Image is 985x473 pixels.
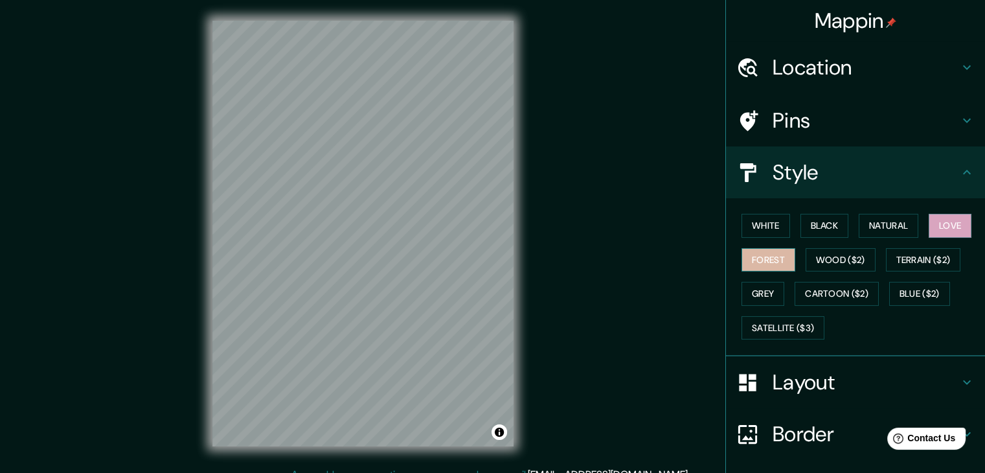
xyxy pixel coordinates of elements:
[742,214,790,238] button: White
[870,422,971,459] iframe: Help widget launcher
[773,159,959,185] h4: Style
[726,41,985,93] div: Location
[742,282,784,306] button: Grey
[773,54,959,80] h4: Location
[773,421,959,447] h4: Border
[212,21,514,446] canvas: Map
[726,408,985,460] div: Border
[742,316,824,340] button: Satellite ($3)
[773,369,959,395] h4: Layout
[886,17,896,28] img: pin-icon.png
[859,214,918,238] button: Natural
[886,248,961,272] button: Terrain ($2)
[726,356,985,408] div: Layout
[773,108,959,133] h4: Pins
[929,214,971,238] button: Love
[795,282,879,306] button: Cartoon ($2)
[726,95,985,146] div: Pins
[492,424,507,440] button: Toggle attribution
[806,248,876,272] button: Wood ($2)
[889,282,950,306] button: Blue ($2)
[800,214,849,238] button: Black
[815,8,897,34] h4: Mappin
[726,146,985,198] div: Style
[742,248,795,272] button: Forest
